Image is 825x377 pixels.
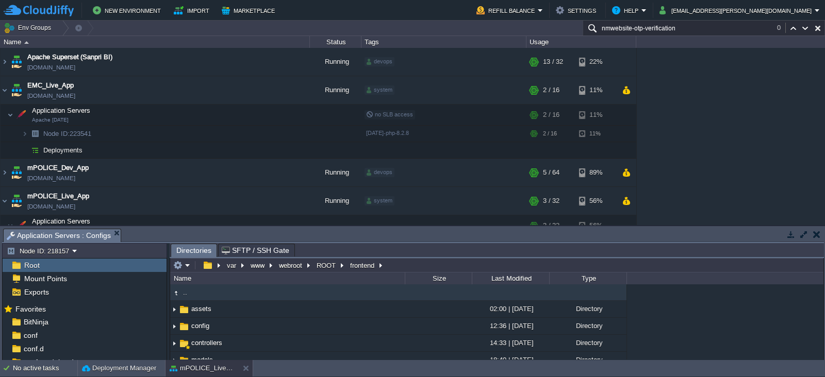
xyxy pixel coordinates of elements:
div: Directory [549,318,626,334]
img: AMDAwAAAACH5BAEAAAAALAAAAAABAAEAAAICRAEAOw== [1,76,9,104]
div: 12:36 | [DATE] [472,318,549,334]
a: assets [190,304,213,313]
img: AMDAwAAAACH5BAEAAAAALAAAAAABAAEAAAICRAEAOw== [170,352,178,368]
span: conf.modules.d [22,357,75,367]
a: EMC_Live_App [27,80,74,91]
span: no SLB access [366,111,413,117]
a: controllers [190,339,224,347]
div: system [365,85,394,95]
div: Directory [549,352,626,368]
div: Tags [362,36,526,48]
div: 22% [579,48,613,76]
button: Node ID: 218157 [7,246,72,255]
div: Type [550,272,626,284]
div: 2 / 16 [543,105,559,125]
span: Application Servers : Configs [7,229,111,242]
img: AMDAwAAAACH5BAEAAAAALAAAAAABAAEAAAICRAEAOw== [14,215,28,236]
button: [EMAIL_ADDRESS][PERSON_NAME][DOMAIN_NAME] [659,4,815,16]
img: AMDAwAAAACH5BAEAAAAALAAAAAABAAEAAAICRAEAOw== [22,142,28,158]
span: Exports [22,287,51,297]
div: 11% [579,126,613,142]
img: AMDAwAAAACH5BAEAAAAALAAAAAABAAEAAAICRAEAOw== [22,126,28,142]
button: Help [612,4,641,16]
a: Apache Superset (Sanpri BI) [27,52,112,62]
a: Application Servers [31,217,92,225]
img: AMDAwAAAACH5BAEAAAAALAAAAAABAAEAAAICRAEAOw== [178,304,190,315]
div: Directory [549,335,626,351]
img: AMDAwAAAACH5BAEAAAAALAAAAAABAAEAAAICRAEAOw== [170,287,181,299]
a: Deployments [42,146,84,155]
input: Click to enter the path [170,258,823,272]
div: Name [171,272,405,284]
button: Import [174,4,212,16]
a: Application ServersApache [DATE] [31,107,92,114]
button: Deployment Manager [82,363,156,373]
div: Last Modified [473,272,549,284]
button: Refill Balance [476,4,538,16]
div: 02:00 | [DATE] [472,301,549,317]
div: Usage [527,36,636,48]
div: system [365,196,394,205]
div: 89% [579,159,613,186]
img: AMDAwAAAACH5BAEAAAAALAAAAAABAAEAAAICRAEAOw== [7,215,13,236]
div: No active tasks [13,360,77,376]
img: AMDAwAAAACH5BAEAAAAALAAAAAABAAEAAAICRAEAOw== [9,76,24,104]
span: [DATE]-php-8.2.8 [366,130,409,136]
div: Name [1,36,309,48]
div: 18:40 | [DATE] [472,352,549,368]
span: Node ID: [43,130,70,138]
a: conf.d [22,344,45,353]
div: 2 / 16 [543,76,559,104]
button: ROOT [315,261,338,270]
img: AMDAwAAAACH5BAEAAAAALAAAAAABAAEAAAICRAEAOw== [28,126,42,142]
a: BitNinja [22,317,50,327]
div: devops [365,57,394,66]
button: var [225,261,239,270]
img: AMDAwAAAACH5BAEAAAAALAAAAAABAAEAAAICRAEAOw== [24,41,29,44]
img: AMDAwAAAACH5BAEAAAAALAAAAAABAAEAAAICRAEAOw== [28,142,42,158]
div: Running [310,48,361,76]
span: controllers [190,338,224,347]
div: 2 / 16 [543,126,557,142]
span: config [190,321,211,330]
a: mPOLICE_Live_App [27,191,89,201]
div: Running [310,187,361,215]
span: mPOLICE_Dev_App [27,163,89,173]
img: AMDAwAAAACH5BAEAAAAALAAAAAABAAEAAAICRAEAOw== [170,318,178,334]
a: Mount Points [22,274,69,283]
button: Env Groups [4,21,55,35]
div: Directory [549,301,626,317]
div: Running [310,159,361,186]
img: AMDAwAAAACH5BAEAAAAALAAAAAABAAEAAAICRAEAOw== [178,355,190,366]
span: SFTP / SSH Gate [222,244,289,256]
a: models [190,356,214,364]
img: AMDAwAAAACH5BAEAAAAALAAAAAABAAEAAAICRAEAOw== [1,187,9,215]
div: 3 / 32 [543,215,559,236]
img: AMDAwAAAACH5BAEAAAAALAAAAAABAAEAAAICRAEAOw== [170,335,178,351]
a: [DOMAIN_NAME] [27,62,75,73]
a: .. [181,288,189,297]
img: AMDAwAAAACH5BAEAAAAALAAAAAABAAEAAAICRAEAOw== [7,105,13,125]
img: AMDAwAAAACH5BAEAAAAALAAAAAABAAEAAAICRAEAOw== [178,338,190,349]
button: www [249,261,267,270]
a: [DOMAIN_NAME] [27,201,75,212]
span: Application Servers [31,217,92,226]
a: Root [22,261,41,270]
a: Favorites [13,305,47,313]
div: 56% [579,215,613,236]
a: [DOMAIN_NAME] [27,91,75,101]
span: 223541 [42,129,93,138]
span: conf [22,331,39,340]
div: devops [365,168,394,177]
button: webroot [277,261,305,270]
img: AMDAwAAAACH5BAEAAAAALAAAAAABAAEAAAICRAEAOw== [1,48,9,76]
button: frontend [349,261,377,270]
